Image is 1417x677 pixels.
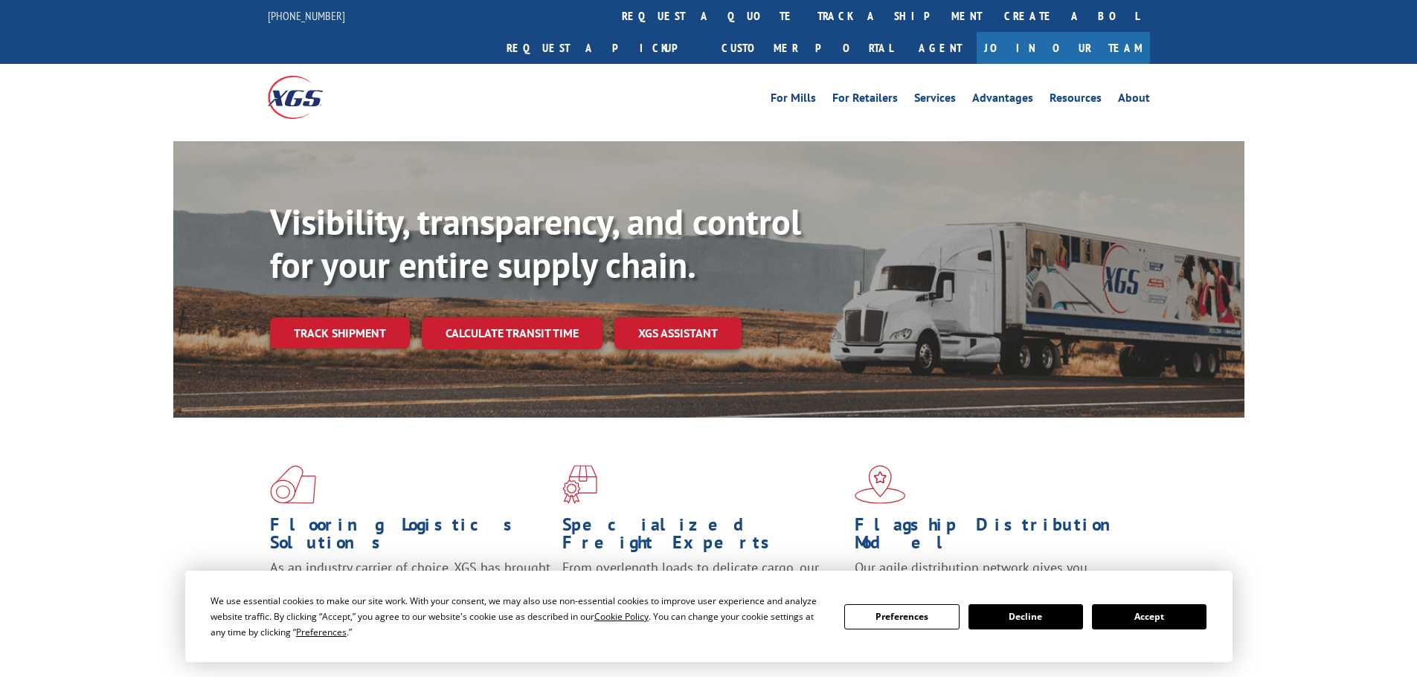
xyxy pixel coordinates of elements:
[562,516,844,559] h1: Specialized Freight Experts
[270,198,801,288] b: Visibility, transparency, and control for your entire supply chain.
[1092,604,1206,629] button: Accept
[296,626,347,638] span: Preferences
[270,559,550,612] span: As an industry carrier of choice, XGS has brought innovation and dedication to flooring logistics...
[270,465,316,504] img: xgs-icon-total-supply-chain-intelligence-red
[562,465,597,504] img: xgs-icon-focused-on-flooring-red
[904,32,977,64] a: Agent
[562,559,844,625] p: From overlength loads to delicate cargo, our experienced staff knows the best way to move your fr...
[1050,92,1102,108] a: Resources
[422,317,603,349] a: Calculate transit time
[977,32,1150,64] a: Join Our Team
[855,516,1136,559] h1: Flagship Distribution Model
[270,317,410,349] a: Track shipment
[185,571,1233,662] div: Cookie Consent Prompt
[968,604,1083,629] button: Decline
[855,559,1128,594] span: Our agile distribution network gives you nationwide inventory management on demand.
[268,8,345,23] a: [PHONE_NUMBER]
[832,92,898,108] a: For Retailers
[771,92,816,108] a: For Mills
[844,604,959,629] button: Preferences
[710,32,904,64] a: Customer Portal
[855,465,906,504] img: xgs-icon-flagship-distribution-model-red
[495,32,710,64] a: Request a pickup
[614,317,742,349] a: XGS ASSISTANT
[914,92,956,108] a: Services
[1118,92,1150,108] a: About
[594,610,649,623] span: Cookie Policy
[270,516,551,559] h1: Flooring Logistics Solutions
[972,92,1033,108] a: Advantages
[211,593,826,640] div: We use essential cookies to make our site work. With your consent, we may also use non-essential ...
